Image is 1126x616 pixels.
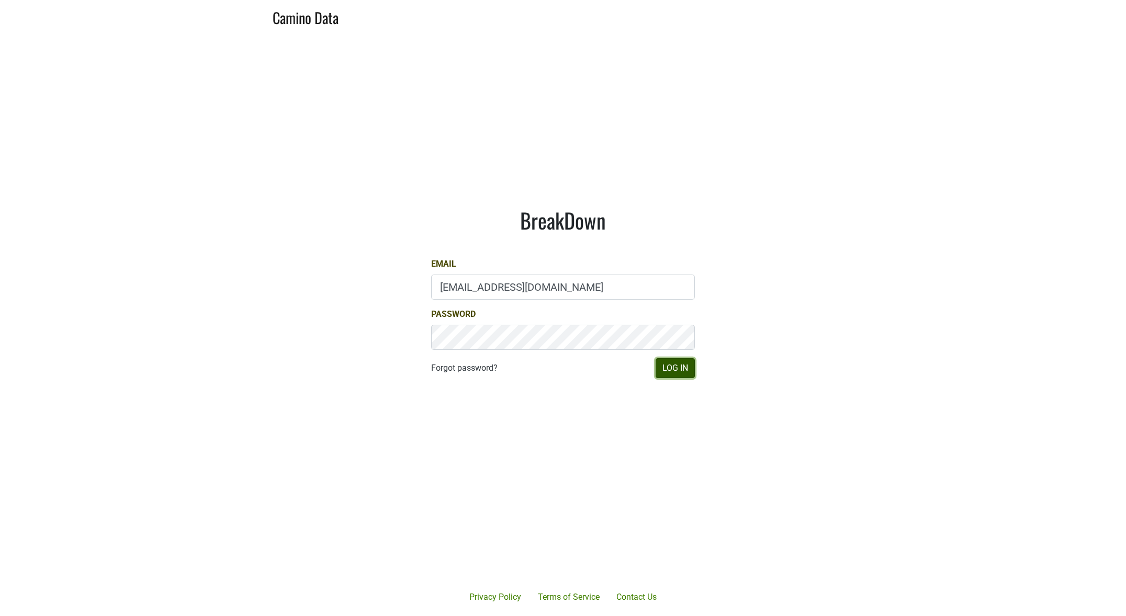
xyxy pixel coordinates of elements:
[431,362,498,374] a: Forgot password?
[431,258,456,270] label: Email
[431,208,695,233] h1: BreakDown
[273,4,339,29] a: Camino Data
[530,587,608,608] a: Terms of Service
[608,587,665,608] a: Contact Us
[461,587,530,608] a: Privacy Policy
[656,358,695,378] button: Log In
[431,308,476,321] label: Password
